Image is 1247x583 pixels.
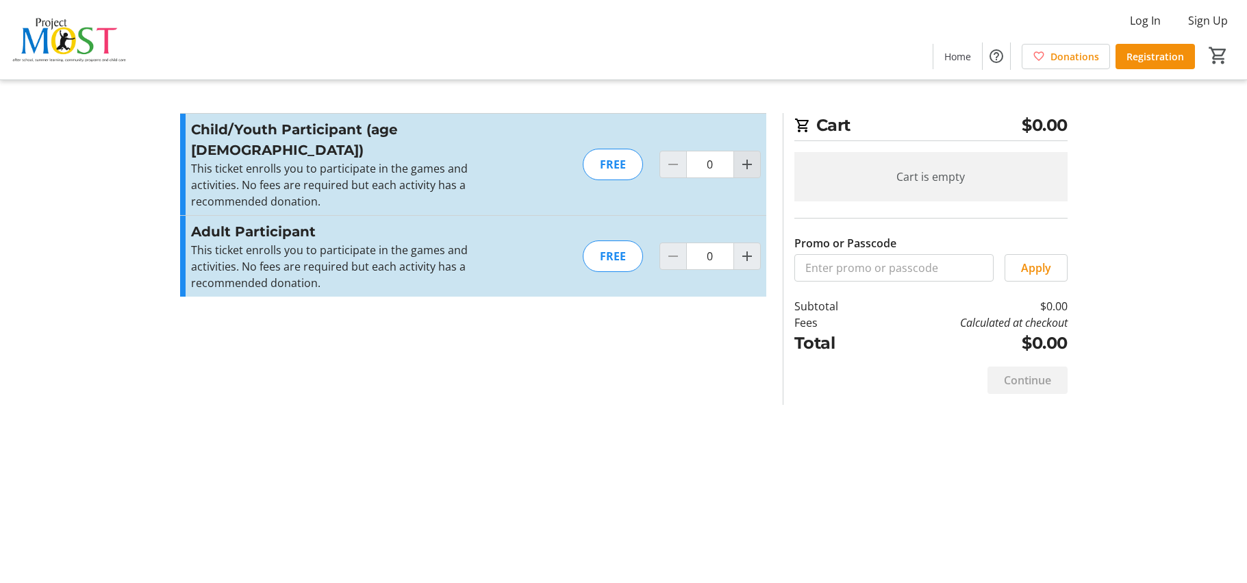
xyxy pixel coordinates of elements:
span: Sign Up [1188,12,1228,29]
span: Donations [1050,49,1099,64]
h2: Cart [794,113,1068,141]
h3: Adult Participant [191,221,490,242]
span: Log In [1130,12,1161,29]
h3: Child/Youth Participant (age [DEMOGRAPHIC_DATA]) [191,119,490,160]
span: Registration [1126,49,1184,64]
div: Cart is empty [794,152,1068,201]
td: Fees [794,314,874,331]
td: $0.00 [873,298,1067,314]
span: Apply [1021,260,1051,276]
input: Enter promo or passcode [794,254,994,282]
p: This ticket enrolls you to participate in the games and activities. No fees are required but each... [191,160,490,210]
td: Calculated at checkout [873,314,1067,331]
input: Child/Youth Participant (age 4 - 17) Quantity [686,151,734,178]
button: Increment by one [734,243,760,269]
td: $0.00 [873,331,1067,356]
button: Help [983,42,1010,70]
a: Registration [1116,44,1195,69]
p: This ticket enrolls you to participate in the games and activities. No fees are required but each... [191,242,490,291]
button: Log In [1119,10,1172,32]
input: Adult Participant Quantity [686,243,734,270]
button: Cart [1206,43,1231,68]
button: Increment by one [734,151,760,177]
a: Home [933,44,982,69]
td: Subtotal [794,298,874,314]
div: FREE [583,240,643,272]
a: Donations [1022,44,1110,69]
td: Total [794,331,874,356]
button: Apply [1005,254,1068,282]
label: Promo or Passcode [794,235,896,251]
span: $0.00 [1022,113,1068,138]
button: Sign Up [1177,10,1239,32]
div: FREE [583,149,643,180]
span: Home [944,49,971,64]
img: Project MOST Inc.'s Logo [8,5,130,74]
